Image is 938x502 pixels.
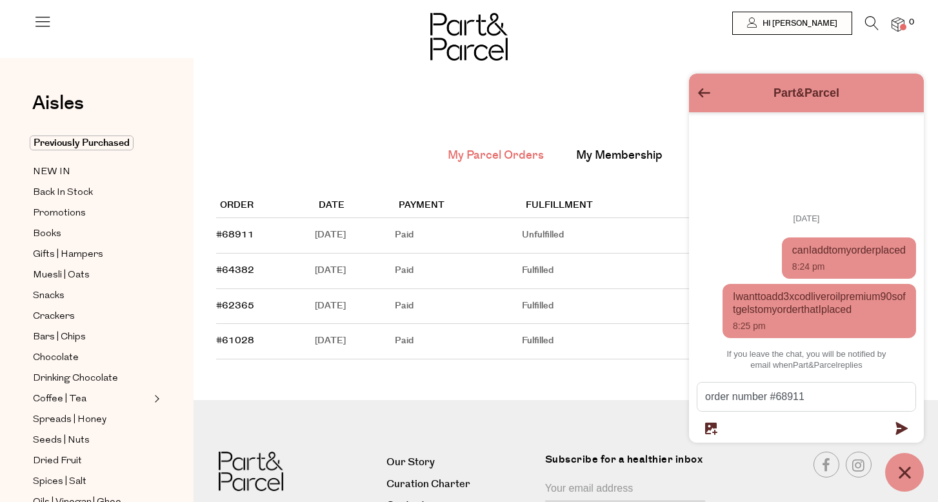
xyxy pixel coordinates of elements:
span: Gifts | Hampers [33,247,103,263]
td: Paid [395,254,523,289]
a: #61028 [216,334,254,347]
th: Date [315,194,395,218]
span: Dried Fruit [33,454,82,469]
span: Previously Purchased [30,136,134,150]
th: Payment [395,194,523,218]
a: Books [33,226,150,242]
label: Subscribe for a healthier inbox [545,452,713,477]
a: #64382 [216,264,254,277]
a: Muesli | Oats [33,267,150,283]
a: Crackers [33,308,150,325]
a: Gifts | Hampers [33,246,150,263]
td: Fulfilled [522,289,700,325]
span: Promotions [33,206,86,221]
a: #68911 [216,228,254,241]
span: Spices | Salt [33,474,86,490]
span: Muesli | Oats [33,268,90,283]
span: Coffee | Tea [33,392,86,407]
a: Previously Purchased [33,136,150,151]
a: Curation Charter [386,476,535,493]
span: Hi [PERSON_NAME] [759,18,837,29]
span: Back In Stock [33,185,93,201]
td: [DATE] [315,324,395,359]
span: Drinking Chocolate [33,371,118,387]
td: Fulfilled [522,254,700,289]
span: Bars | Chips [33,330,86,345]
a: Bars | Chips [33,329,150,345]
a: Spices | Salt [33,474,150,490]
a: NEW IN [33,164,150,180]
span: Snacks [33,288,65,304]
a: Promotions [33,205,150,221]
a: #62365 [216,299,254,312]
span: 0 [906,17,917,28]
a: Seeds | Nuts [33,432,150,448]
span: Seeds | Nuts [33,433,90,448]
a: My Parcel Orders [448,147,544,164]
td: [DATE] [315,289,395,325]
a: Hi [PERSON_NAME] [732,12,852,35]
button: Expand/Collapse Coffee | Tea [151,391,160,407]
a: Coffee | Tea [33,391,150,407]
td: [DATE] [315,254,395,289]
span: Chocolate [33,350,79,366]
th: Fulfillment [522,194,700,218]
td: Paid [395,218,523,254]
img: Part&Parcel [430,13,508,61]
a: Back In Stock [33,185,150,201]
th: Order [216,194,315,218]
td: [DATE] [315,218,395,254]
span: Crackers [33,309,75,325]
td: Unfulfilled [522,218,700,254]
td: Paid [395,289,523,325]
td: Fulfilled [522,324,700,359]
a: 0 [892,17,904,31]
inbox-online-store-chat: Shopify online store chat [685,74,928,492]
span: Aisles [32,89,84,117]
a: Our Story [386,454,535,471]
a: Snacks [33,288,150,304]
a: Drinking Chocolate [33,370,150,387]
span: Books [33,226,61,242]
a: Dried Fruit [33,453,150,469]
a: My Membership [576,147,663,164]
img: Part&Parcel [219,452,283,491]
a: Chocolate [33,350,150,366]
span: Spreads | Honey [33,412,106,428]
input: Your email address [545,477,705,501]
a: Aisles [32,94,84,126]
a: Spreads | Honey [33,412,150,428]
span: NEW IN [33,165,70,180]
td: Paid [395,324,523,359]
